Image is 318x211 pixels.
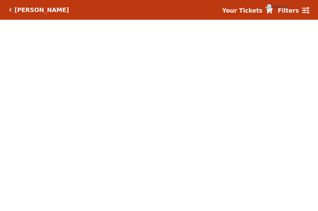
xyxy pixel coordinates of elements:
a: Filters [278,6,309,15]
a: Your Tickets {{cartCount}} [222,6,273,15]
strong: Filters [278,7,299,14]
strong: Your Tickets [222,7,263,14]
h5: [PERSON_NAME] [14,6,69,14]
a: Click here to go back to filters [9,8,12,12]
span: {{cartCount}} [266,4,272,10]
